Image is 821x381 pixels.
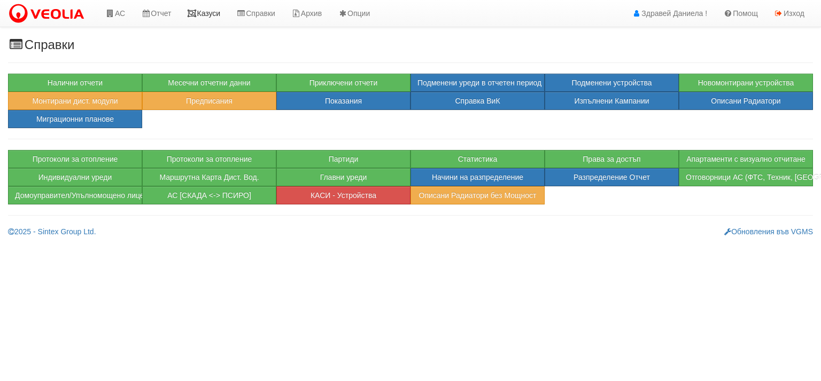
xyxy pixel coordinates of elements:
[410,168,545,186] button: Начини на разпределение
[8,110,142,128] button: Миграционни планове
[679,168,813,186] button: Отговорници АС (ФТС, Техник, [GEOGRAPHIC_DATA])
[142,186,276,204] button: АС [СКАДА <-> ПСИРО]
[142,168,276,186] a: Маршрутна Карта Дист. Вод.
[276,168,410,186] button: Главни уреди
[8,150,142,168] button: Протоколи за отопление
[545,168,679,186] button: Разпределение Отчет
[545,92,679,110] button: Изпълнени Кампании
[8,38,813,52] h3: Справки
[8,74,142,92] button: Налични отчети
[679,92,813,110] button: Описани Радиатори
[276,186,410,204] button: КАСИ - Устройства
[8,92,142,110] button: Монтирани дист. модули
[679,74,813,92] button: Новомонтирани устройства
[679,150,813,168] button: Апартаменти с визуално отчитане
[142,150,276,168] button: Протоколи за отопление
[8,227,96,236] a: 2025 - Sintex Group Ltd.
[8,3,89,25] img: VeoliaLogo.png
[8,168,142,186] button: Индивидуални уреди
[142,74,276,92] button: Месечни отчетни данни
[142,92,276,110] button: Предписания
[545,74,679,92] button: Подменени устройства
[410,92,545,110] button: Справка ВиК
[724,227,813,236] a: Обновления във VGMS
[276,92,410,110] button: Показания
[410,150,545,168] button: Статистика
[276,150,410,168] button: Партиди
[8,186,142,204] button: Домоуправител/Упълномощено лице/ОАС
[545,150,679,168] button: Права за достъп
[276,74,410,92] button: Приключени отчети
[410,186,545,204] button: Описани Радиатори без Мощност
[410,74,545,92] button: Подменени уреди в отчетен период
